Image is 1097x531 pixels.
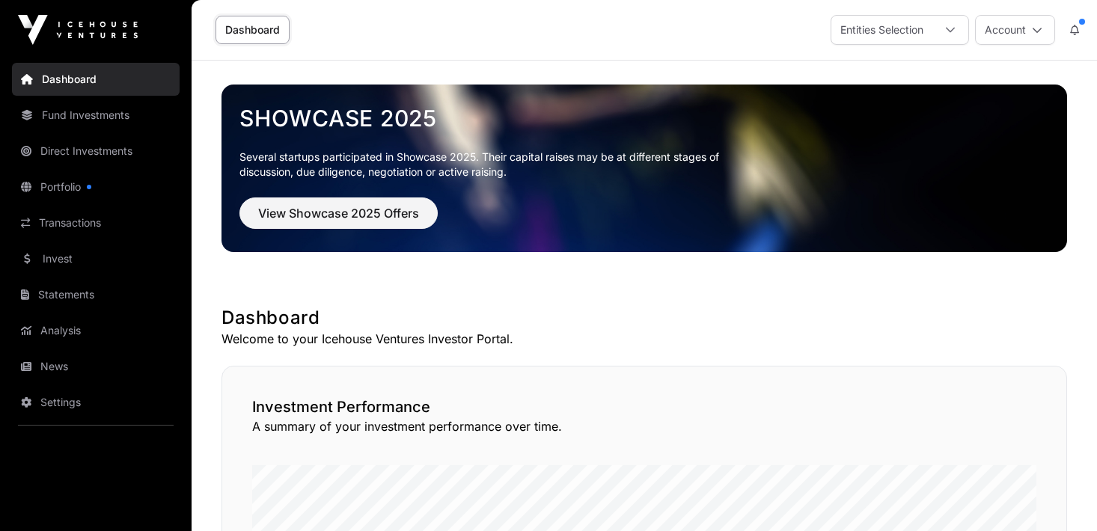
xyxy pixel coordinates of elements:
[12,135,180,168] a: Direct Investments
[239,197,438,229] button: View Showcase 2025 Offers
[216,16,290,44] a: Dashboard
[239,150,742,179] p: Several startups participated in Showcase 2025. Their capital raises may be at different stages o...
[12,278,180,311] a: Statements
[12,171,180,203] a: Portfolio
[12,242,180,275] a: Invest
[221,85,1067,252] img: Showcase 2025
[252,417,1036,435] p: A summary of your investment performance over time.
[12,386,180,419] a: Settings
[975,15,1055,45] button: Account
[221,306,1067,330] h1: Dashboard
[831,16,932,44] div: Entities Selection
[12,206,180,239] a: Transactions
[252,396,1036,417] h2: Investment Performance
[12,99,180,132] a: Fund Investments
[239,105,1049,132] a: Showcase 2025
[221,330,1067,348] p: Welcome to your Icehouse Ventures Investor Portal.
[18,15,138,45] img: Icehouse Ventures Logo
[12,314,180,347] a: Analysis
[12,63,180,96] a: Dashboard
[239,212,438,227] a: View Showcase 2025 Offers
[258,204,419,222] span: View Showcase 2025 Offers
[12,350,180,383] a: News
